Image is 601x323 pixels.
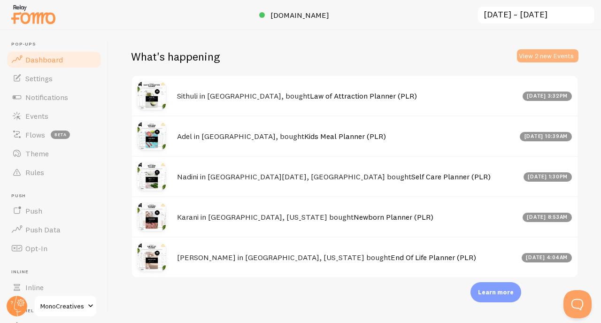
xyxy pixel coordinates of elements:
[25,244,47,253] span: Opt-In
[563,290,592,318] iframe: Help Scout Beacon - Open
[51,131,70,139] span: beta
[6,278,102,297] a: Inline
[25,206,42,215] span: Push
[25,283,44,292] span: Inline
[11,41,102,47] span: Pop-ups
[40,300,85,312] span: MonoCreatives
[6,107,102,125] a: Events
[523,92,572,101] div: [DATE] 3:32pm
[25,55,63,64] span: Dashboard
[522,253,572,262] div: [DATE] 4:04am
[6,50,102,69] a: Dashboard
[6,220,102,239] a: Push Data
[6,144,102,163] a: Theme
[520,132,572,141] div: [DATE] 10:39am
[10,2,57,26] img: fomo-relay-logo-orange.svg
[25,225,61,234] span: Push Data
[177,131,514,141] h4: Adel in [GEOGRAPHIC_DATA], bought
[517,49,578,62] button: View 2 new Events
[11,193,102,199] span: Push
[25,168,44,177] span: Rules
[478,288,514,297] p: Learn more
[25,111,48,121] span: Events
[523,213,572,222] div: [DATE] 8:53am
[131,49,220,64] h2: What's happening
[177,212,517,222] h4: Karani in [GEOGRAPHIC_DATA], [US_STATE] bought
[6,239,102,258] a: Opt-In
[391,253,476,262] a: End Of Life Planner (PLR)
[310,91,417,100] a: Law of Attraction Planner (PLR)
[524,172,572,182] div: [DATE] 1:30pm
[470,282,521,302] div: Learn more
[177,253,516,262] h4: [PERSON_NAME] in [GEOGRAPHIC_DATA], [US_STATE] bought
[354,212,433,222] a: Newborn Planner (PLR)
[34,295,97,317] a: MonoCreatives
[6,163,102,182] a: Rules
[25,92,68,102] span: Notifications
[6,69,102,88] a: Settings
[304,131,386,141] a: Kids Meal Planner (PLR)
[411,172,491,181] a: Self Care Planner (PLR)
[25,74,53,83] span: Settings
[6,88,102,107] a: Notifications
[6,125,102,144] a: Flows beta
[177,172,518,182] h4: Nadini in [GEOGRAPHIC_DATA][DATE], [GEOGRAPHIC_DATA] bought
[177,91,517,101] h4: Sithuli in [GEOGRAPHIC_DATA], bought
[6,201,102,220] a: Push
[25,149,49,158] span: Theme
[11,269,102,275] span: Inline
[25,130,45,139] span: Flows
